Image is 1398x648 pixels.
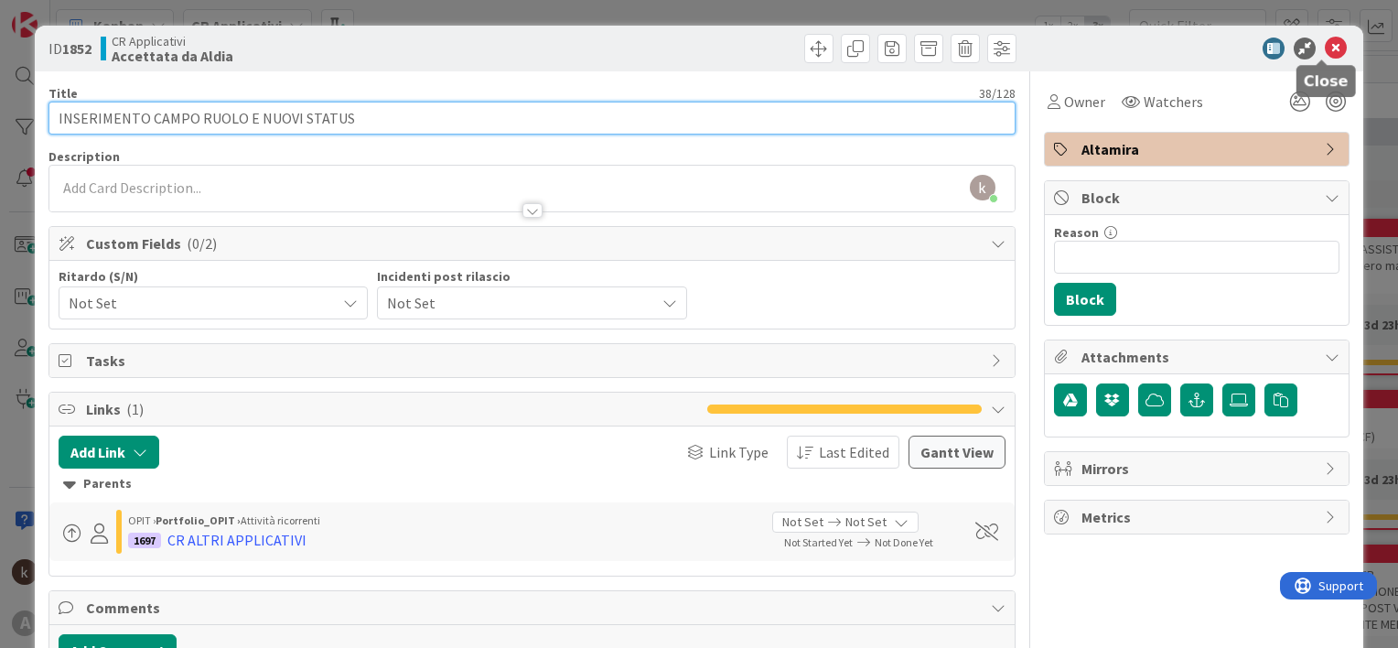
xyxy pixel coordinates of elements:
span: Tasks [86,350,982,372]
span: Not Set [69,290,327,316]
div: Incidenti post rilascio [377,270,686,283]
button: Add Link [59,436,159,469]
span: ( 1 ) [126,400,144,418]
button: Last Edited [787,436,899,469]
span: CR Applicativi [112,34,233,49]
div: 38 / 128 [83,85,1016,102]
b: Portfolio_OPIT › [156,513,241,527]
span: Not Set [782,513,823,532]
h5: Close [1304,72,1349,90]
span: Description [48,148,120,165]
div: Parents [63,474,1001,494]
div: CR ALTRI APPLICATIVI [167,529,306,551]
span: Not Set [387,290,645,316]
span: Attachments [1081,346,1316,368]
span: Not Started Yet [784,535,853,549]
b: Accettata da Aldia [112,49,233,63]
span: Watchers [1144,91,1203,113]
div: Ritardo (S/N) [59,270,368,283]
span: Mirrors [1081,458,1316,480]
span: Owner [1064,91,1105,113]
span: Metrics [1081,506,1316,528]
img: AAcHTtd5rm-Hw59dezQYKVkaI0MZoYjvbSZnFopdN0t8vu62=s96-c [970,175,995,200]
span: Last Edited [819,441,889,463]
b: 1852 [62,39,91,58]
input: type card name here... [48,102,1016,135]
span: Attività ricorrenti [241,513,320,527]
span: Support [38,3,83,25]
span: Block [1081,187,1316,209]
label: Title [48,85,78,102]
button: Gantt View [909,436,1005,469]
span: Links [86,398,698,420]
span: Custom Fields [86,232,982,254]
span: Not Done Yet [875,535,933,549]
span: OPIT › [128,513,156,527]
button: Block [1054,283,1116,316]
span: ID [48,38,91,59]
label: Reason [1054,224,1099,241]
span: Not Set [845,513,887,532]
span: Link Type [709,441,769,463]
span: Comments [86,597,982,619]
span: Altamira [1081,138,1316,160]
div: 1697 [128,533,161,548]
span: ( 0/2 ) [187,234,217,253]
